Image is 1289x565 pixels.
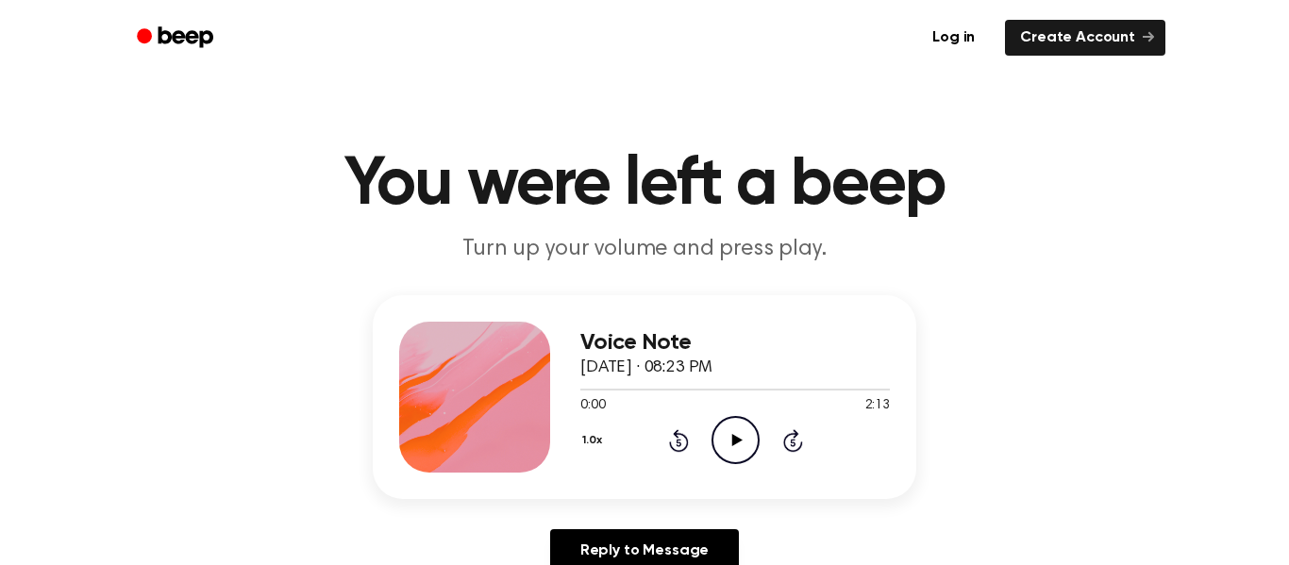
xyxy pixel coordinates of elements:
a: Log in [913,16,994,59]
button: 1.0x [580,424,609,457]
a: Create Account [1005,20,1165,56]
span: 0:00 [580,396,605,416]
a: Beep [124,20,230,57]
h3: Voice Note [580,330,890,356]
p: Turn up your volume and press play. [282,234,1007,265]
span: 2:13 [865,396,890,416]
h1: You were left a beep [161,151,1128,219]
span: [DATE] · 08:23 PM [580,359,712,376]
